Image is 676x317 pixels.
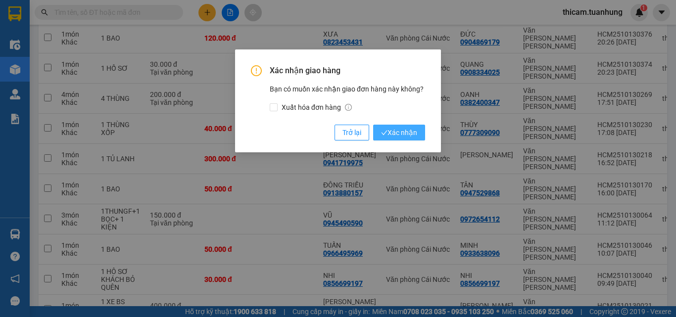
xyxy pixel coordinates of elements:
[251,65,262,76] span: exclamation-circle
[381,127,417,138] span: Xác nhận
[342,127,361,138] span: Trở lại
[270,84,425,113] div: Bạn có muốn xác nhận giao đơn hàng này không?
[381,130,387,136] span: check
[278,102,356,113] span: Xuất hóa đơn hàng
[270,65,425,76] span: Xác nhận giao hàng
[345,104,352,111] span: info-circle
[335,125,369,140] button: Trở lại
[373,125,425,140] button: checkXác nhận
